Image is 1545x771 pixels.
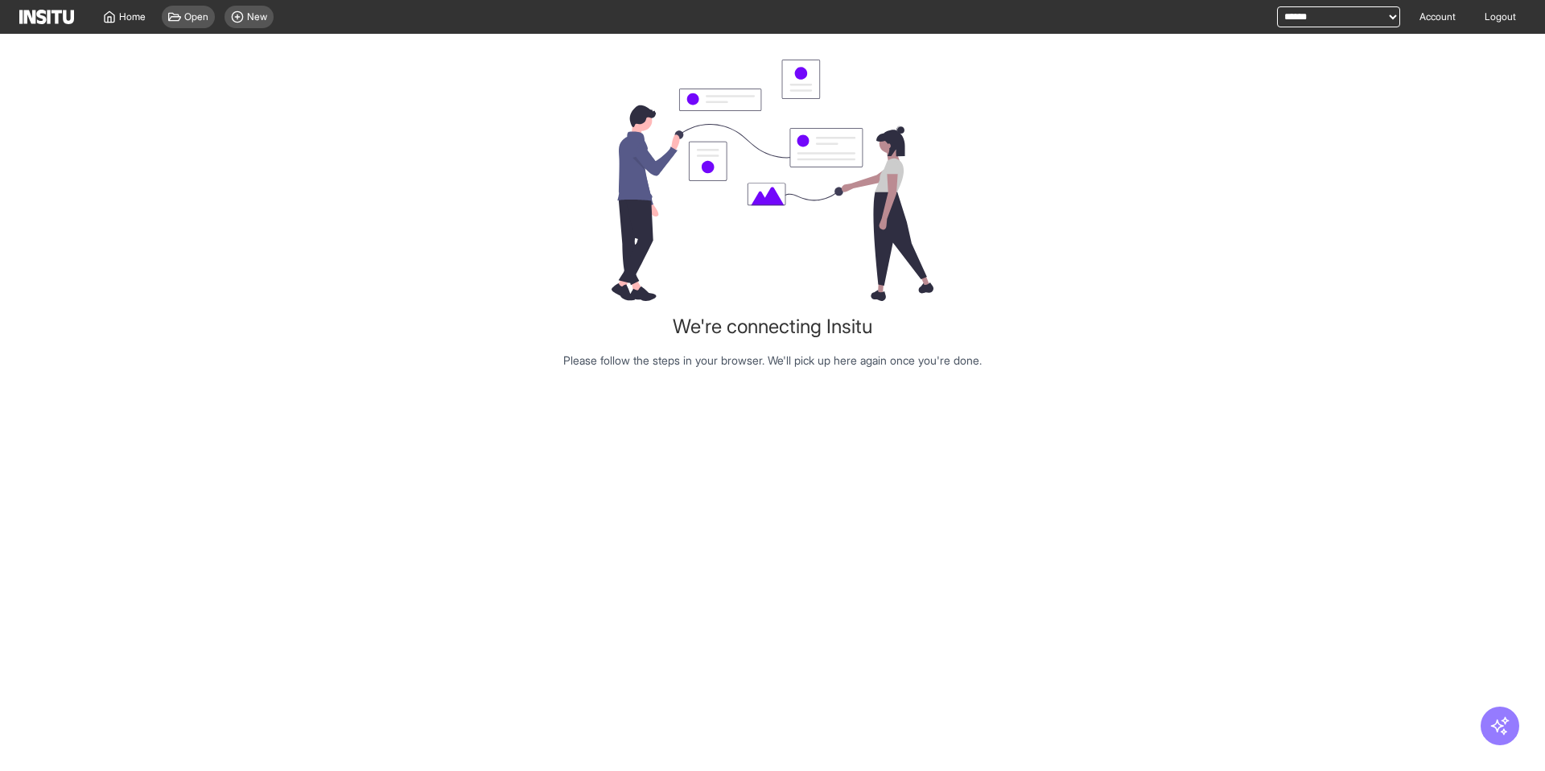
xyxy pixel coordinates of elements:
[247,10,267,23] span: New
[673,314,872,340] h1: We're connecting Insitu
[19,10,74,24] img: Logo
[563,353,982,369] p: Please follow the steps in your browser. We'll pick up here again once you're done.
[184,10,208,23] span: Open
[119,10,146,23] span: Home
